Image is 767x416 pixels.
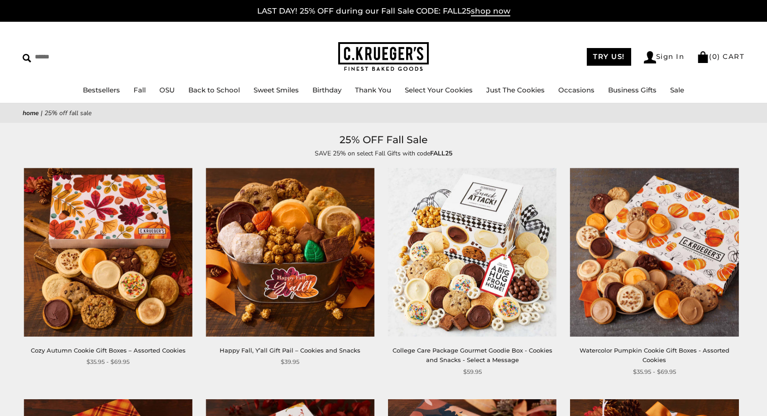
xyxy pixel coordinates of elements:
[486,86,545,94] a: Just The Cookies
[312,86,341,94] a: Birthday
[644,51,685,63] a: Sign In
[257,6,510,16] a: LAST DAY! 25% OFF during our Fall Sale CODE: FALL25shop now
[24,168,192,337] img: Cozy Autumn Cookie Gift Boxes – Assorted Cookies
[430,149,452,158] strong: FALL25
[23,50,130,64] input: Search
[471,6,510,16] span: shop now
[281,357,299,367] span: $39.95
[570,168,738,337] img: Watercolor Pumpkin Cookie Gift Boxes - Assorted Cookies
[83,86,120,94] a: Bestsellers
[23,54,31,63] img: Search
[355,86,391,94] a: Thank You
[608,86,657,94] a: Business Gifts
[338,42,429,72] img: C.KRUEGER'S
[712,52,718,61] span: 0
[44,109,91,117] span: 25% OFF Fall Sale
[558,86,594,94] a: Occasions
[580,347,729,363] a: Watercolor Pumpkin Cookie Gift Boxes - Assorted Cookies
[644,51,656,63] img: Account
[697,52,744,61] a: (0) CART
[670,86,684,94] a: Sale
[86,357,129,367] span: $35.95 - $69.95
[36,132,731,148] h1: 25% OFF Fall Sale
[697,51,709,63] img: Bag
[159,86,175,94] a: OSU
[23,108,744,118] nav: breadcrumbs
[134,86,146,94] a: Fall
[188,86,240,94] a: Back to School
[388,168,556,337] img: College Care Package Gourmet Goodie Box - Cookies and Snacks - Select a Message
[206,168,374,337] img: Happy Fall, Y’all Gift Pail – Cookies and Snacks
[31,347,186,354] a: Cozy Autumn Cookie Gift Boxes – Assorted Cookies
[175,148,592,159] p: SAVE 25% on select Fall Gifts with code
[463,367,482,377] span: $59.95
[220,347,360,354] a: Happy Fall, Y’all Gift Pail – Cookies and Snacks
[254,86,299,94] a: Sweet Smiles
[23,109,39,117] a: Home
[587,48,631,66] a: TRY US!
[633,367,676,377] span: $35.95 - $69.95
[393,347,552,363] a: College Care Package Gourmet Goodie Box - Cookies and Snacks - Select a Message
[405,86,473,94] a: Select Your Cookies
[41,109,43,117] span: |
